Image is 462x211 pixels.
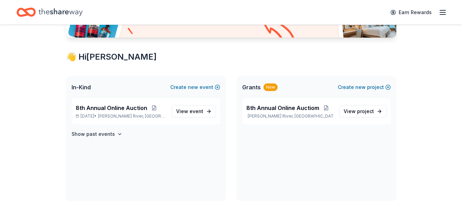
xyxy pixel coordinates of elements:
[176,107,203,115] span: View
[72,83,91,91] span: In-Kind
[170,83,220,91] button: Createnewevent
[344,107,374,115] span: View
[264,83,278,91] div: New
[188,83,198,91] span: new
[72,130,115,138] h4: Show past events
[338,83,391,91] button: Createnewproject
[262,17,296,43] img: Curvy arrow
[172,105,216,118] a: View event
[357,108,374,114] span: project
[246,113,334,119] p: [PERSON_NAME] River, [GEOGRAPHIC_DATA]
[386,6,436,19] a: Earn Rewards
[66,51,396,62] div: 👋 Hi [PERSON_NAME]
[76,104,147,112] span: 8th Annual Online Auction
[76,113,166,119] p: [DATE] •
[246,104,319,112] span: 8th Annual Online Auctiom
[17,4,83,20] a: Home
[72,130,122,138] button: Show past events
[242,83,261,91] span: Grants
[339,105,387,118] a: View project
[355,83,366,91] span: new
[98,113,166,119] span: [PERSON_NAME] River, [GEOGRAPHIC_DATA]
[190,108,203,114] span: event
